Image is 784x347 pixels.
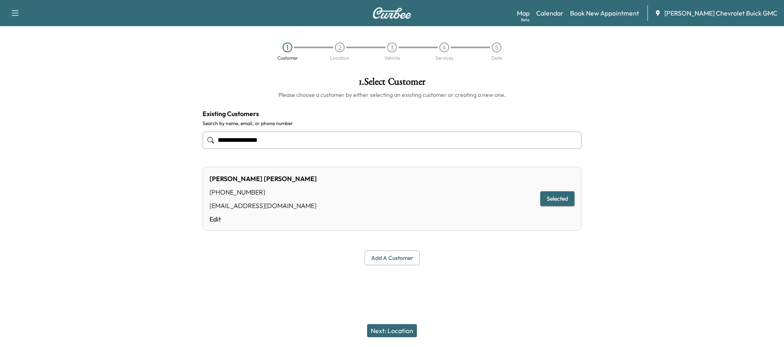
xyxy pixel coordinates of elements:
a: Book New Appointment [570,8,639,18]
span: [PERSON_NAME] Chevrolet Buick GMC [664,8,777,18]
h1: 1 . Select Customer [203,77,581,91]
button: Selected [540,191,575,206]
div: Location [330,56,350,60]
h4: Existing Customers [203,109,581,119]
label: Search by name, email, or phone number [203,120,581,127]
div: Services [435,56,453,60]
a: Calendar [536,8,563,18]
div: Vehicle [384,56,400,60]
a: Edit [209,214,317,224]
div: Date [491,56,502,60]
div: [PHONE_NUMBER] [209,187,317,197]
a: MapBeta [517,8,530,18]
div: 4 [439,43,449,52]
div: [EMAIL_ADDRESS][DOMAIN_NAME] [209,201,317,210]
div: 3 [387,43,397,52]
button: Next: Location [367,324,417,337]
div: Beta [521,17,530,23]
button: Add a customer [365,251,420,266]
div: 1 [283,43,292,52]
div: 5 [492,43,501,52]
div: [PERSON_NAME] [PERSON_NAME] [209,174,317,184]
h6: Please choose a customer by either selecting an existing customer or creating a new one. [203,91,581,99]
div: 2 [335,43,345,52]
img: Curbee Logo [372,7,412,19]
div: Customer [277,56,298,60]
